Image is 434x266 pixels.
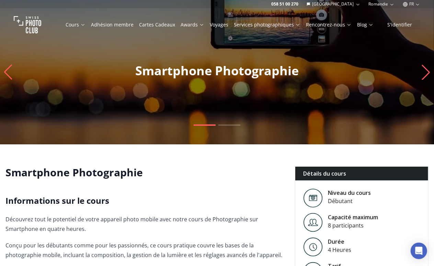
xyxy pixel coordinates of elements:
p: Conçu pour les débutants comme pour les passionnés, ce cours pratique couvre les bases de la phot... [5,241,284,260]
a: Awards [181,21,204,28]
a: Adhésion membre [91,21,134,28]
p: Découvrez tout le potentiel de votre appareil photo mobile avec notre cours de Photographie sur S... [5,214,284,234]
div: Détails du cours [295,167,428,180]
a: Rencontrez-nous [306,21,352,28]
div: 8 participants [328,221,378,230]
img: Level [304,189,323,208]
div: Durée [328,237,352,246]
div: Open Intercom Messenger [411,243,427,259]
button: Rencontrez-nous [303,20,354,30]
h2: Informations sur le cours [5,195,284,206]
button: Voyages [207,20,231,30]
button: Cours [63,20,88,30]
button: S'identifier [379,20,420,30]
img: Level [304,213,323,232]
a: Cours [66,21,85,28]
img: Swiss photo club [14,11,41,38]
a: Voyages [210,21,228,28]
a: 058 51 00 270 [271,1,298,7]
img: Level [304,237,323,256]
div: Niveau du cours [328,189,371,197]
button: Blog [354,20,376,30]
a: Services photographiques [234,21,300,28]
h1: Smartphone Photographie [5,166,284,179]
a: Blog [357,21,374,28]
a: Cartes Cadeaux [139,21,175,28]
button: Services photographiques [231,20,303,30]
button: Awards [178,20,207,30]
div: Capacité maximum [328,213,378,221]
div: 4 Heures [328,246,352,254]
div: Débutant [328,197,371,205]
button: Adhésion membre [88,20,136,30]
button: Cartes Cadeaux [136,20,178,30]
